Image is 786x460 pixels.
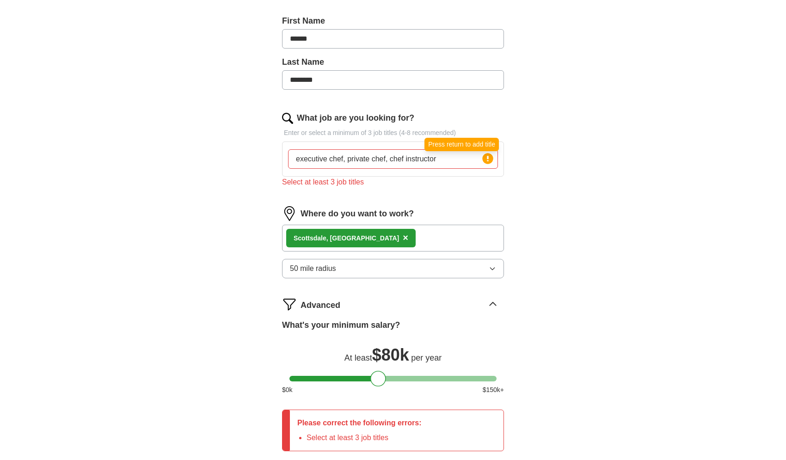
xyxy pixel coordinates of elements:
[290,263,336,274] span: 50 mile radius
[403,231,408,245] button: ×
[301,299,340,312] span: Advanced
[411,353,442,362] span: per year
[282,297,297,312] img: filter
[297,417,422,429] p: Please correct the following errors:
[282,319,400,331] label: What's your minimum salary?
[294,233,399,243] div: Scottsdale, [GEOGRAPHIC_DATA]
[344,353,372,362] span: At least
[297,112,414,124] label: What job are you looking for?
[282,259,504,278] button: 50 mile radius
[282,385,293,395] span: $ 0 k
[301,208,414,220] label: Where do you want to work?
[483,385,504,395] span: $ 150 k+
[282,177,504,188] div: Select at least 3 job titles
[307,432,422,443] li: Select at least 3 job titles
[403,233,408,243] span: ×
[282,128,504,138] p: Enter or select a minimum of 3 job titles (4-8 recommended)
[282,56,504,68] label: Last Name
[282,15,504,27] label: First Name
[288,149,498,169] input: Type a job title and press enter
[424,138,499,151] div: Press return to add title
[282,113,293,124] img: search.png
[282,206,297,221] img: location.png
[372,345,409,364] span: $ 80k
